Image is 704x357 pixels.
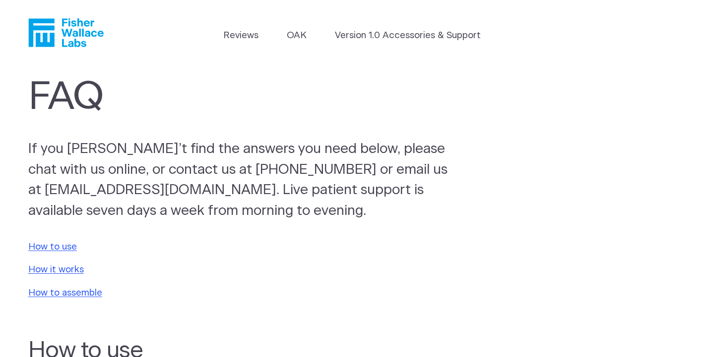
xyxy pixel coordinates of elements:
[335,29,481,43] a: Version 1.0 Accessories & Support
[28,265,84,274] a: How it works
[28,18,104,47] a: Fisher Wallace
[28,288,102,298] a: How to assemble
[28,139,462,222] p: If you [PERSON_NAME]’t find the answers you need below, please chat with us online, or contact us...
[223,29,258,43] a: Reviews
[287,29,307,43] a: OAK
[28,242,77,252] a: How to use
[28,75,441,120] h1: FAQ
